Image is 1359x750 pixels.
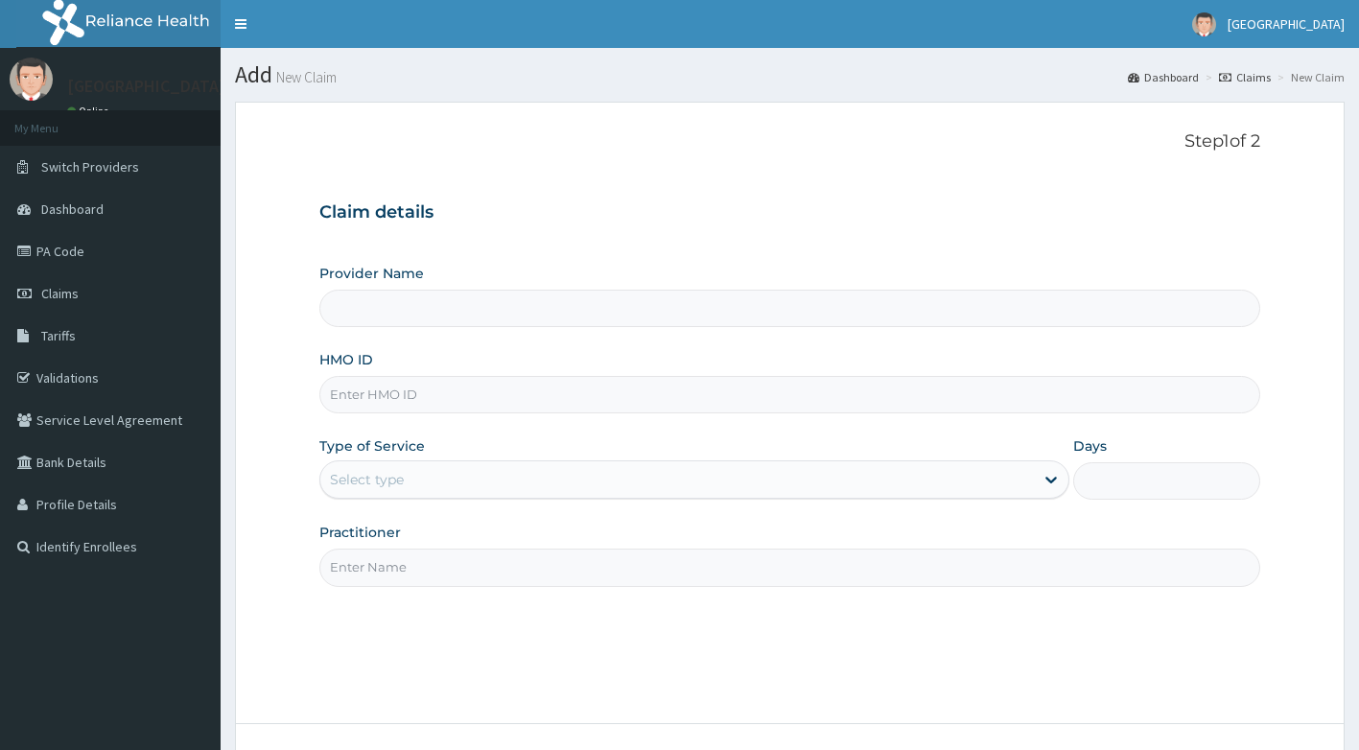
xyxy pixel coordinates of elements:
[319,202,1261,223] h3: Claim details
[330,470,404,489] div: Select type
[319,350,373,369] label: HMO ID
[41,200,104,218] span: Dashboard
[235,62,1345,87] h1: Add
[1228,15,1345,33] span: [GEOGRAPHIC_DATA]
[67,78,225,95] p: [GEOGRAPHIC_DATA]
[319,264,424,283] label: Provider Name
[319,376,1261,413] input: Enter HMO ID
[1219,69,1271,85] a: Claims
[10,58,53,101] img: User Image
[41,285,79,302] span: Claims
[1273,69,1345,85] li: New Claim
[319,131,1261,152] p: Step 1 of 2
[1192,12,1216,36] img: User Image
[272,70,337,84] small: New Claim
[1073,436,1107,456] label: Days
[319,436,425,456] label: Type of Service
[319,549,1261,586] input: Enter Name
[41,327,76,344] span: Tariffs
[67,105,113,118] a: Online
[41,158,139,176] span: Switch Providers
[319,523,401,542] label: Practitioner
[1128,69,1199,85] a: Dashboard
